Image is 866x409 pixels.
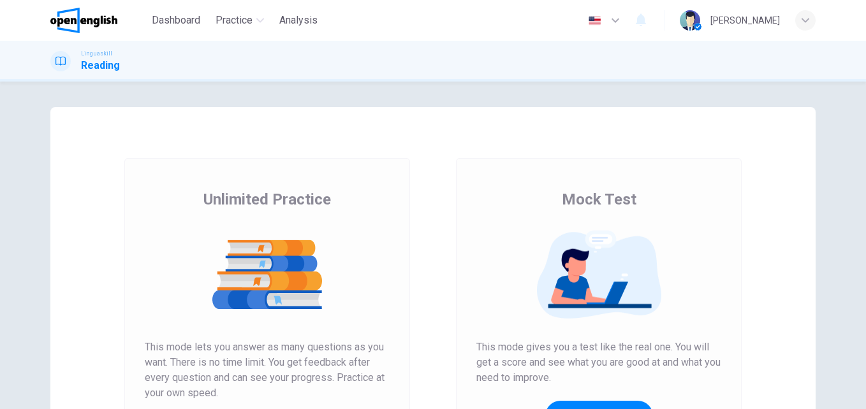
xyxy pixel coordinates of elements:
span: Dashboard [152,13,200,28]
button: Practice [210,9,269,32]
h1: Reading [81,58,120,73]
a: OpenEnglish logo [50,8,147,33]
span: Unlimited Practice [203,189,331,210]
span: This mode gives you a test like the real one. You will get a score and see what you are good at a... [476,340,721,385]
img: OpenEnglish logo [50,8,117,33]
span: Practice [216,13,253,28]
span: Analysis [279,13,318,28]
button: Dashboard [147,9,205,32]
div: [PERSON_NAME] [710,13,780,28]
img: en [587,16,603,25]
span: This mode lets you answer as many questions as you want. There is no time limit. You get feedback... [145,340,390,401]
button: Analysis [274,9,323,32]
img: Profile picture [680,10,700,31]
span: Mock Test [562,189,636,210]
span: Linguaskill [81,49,112,58]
